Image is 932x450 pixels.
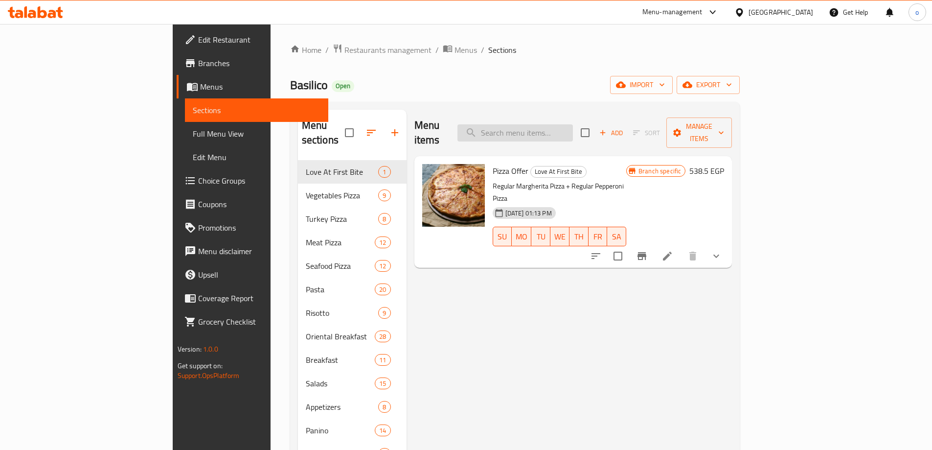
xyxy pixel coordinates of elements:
[198,175,320,187] span: Choice Groups
[684,79,732,91] span: export
[177,216,328,239] a: Promotions
[595,125,627,141] span: Add item
[379,191,390,200] span: 9
[185,98,328,122] a: Sections
[177,239,328,263] a: Menu disclaimer
[306,425,375,436] div: Panino
[677,76,740,94] button: export
[177,169,328,192] a: Choice Groups
[198,198,320,210] span: Coupons
[306,260,375,272] span: Seafood Pizza
[379,403,390,412] span: 8
[332,80,354,92] div: Open
[554,230,566,244] span: WE
[642,6,703,18] div: Menu-management
[177,192,328,216] a: Coupons
[378,307,390,319] div: items
[375,355,390,365] span: 11
[630,244,654,268] button: Branch-specific-item
[198,316,320,328] span: Grocery Checklist
[383,121,407,144] button: Add section
[306,213,379,225] div: Turkey Pizza
[378,166,390,178] div: items
[516,230,527,244] span: MO
[493,227,512,246] button: SU
[512,227,531,246] button: MO
[198,292,320,304] span: Coverage Report
[193,151,320,163] span: Edit Menu
[666,118,732,148] button: Manage items
[177,263,328,286] a: Upsell
[298,278,407,301] div: Pasta20
[198,34,320,46] span: Edit Restaurant
[306,307,379,319] span: Risotto
[332,82,354,90] span: Open
[375,425,390,436] div: items
[177,310,328,333] a: Grocery Checklist
[457,124,573,142] input: search
[306,331,375,342] span: Oriental Breakfast
[344,44,432,56] span: Restaurants management
[915,7,919,18] span: o
[298,348,407,372] div: Breakfast11
[198,222,320,234] span: Promotions
[592,230,604,244] span: FR
[306,284,375,295] div: Pasta
[339,122,360,143] span: Select all sections
[674,120,724,145] span: Manage items
[689,164,724,178] h6: 538.5 EGP
[607,227,626,246] button: SA
[595,125,627,141] button: Add
[177,51,328,75] a: Branches
[298,372,407,395] div: Salads15
[635,166,685,176] span: Branch specific
[203,343,218,355] span: 1.0.0
[749,7,813,18] div: [GEOGRAPHIC_DATA]
[298,301,407,325] div: Risotto9
[306,189,379,201] span: Vegetables Pizza
[306,354,375,366] span: Breakfast
[710,250,722,262] svg: Show Choices
[375,379,390,388] span: 15
[493,180,627,205] p: Regular Margherita Pizza + Regular Pepperoni Pizza
[531,166,586,177] span: Love At First Bite
[493,164,528,178] span: Pizza Offer
[298,325,407,348] div: Oriental Breakfast28
[185,145,328,169] a: Edit Menu
[298,254,407,278] div: Seafood Pizza12
[177,286,328,310] a: Coverage Report
[443,44,477,56] a: Menus
[306,237,375,248] span: Meat Pizza
[375,284,390,295] div: items
[378,189,390,201] div: items
[611,230,622,244] span: SA
[375,261,390,271] span: 12
[290,44,740,56] nav: breadcrumb
[198,245,320,257] span: Menu disclaimer
[193,128,320,140] span: Full Menu View
[298,207,407,231] div: Turkey Pizza8
[435,44,439,56] li: /
[379,167,390,177] span: 1
[375,237,390,248] div: items
[497,230,508,244] span: SU
[375,238,390,247] span: 12
[298,160,407,184] div: Love At First Bite1
[198,57,320,69] span: Branches
[705,244,728,268] button: show more
[306,401,379,413] span: Appetizers
[584,244,608,268] button: sort-choices
[488,44,516,56] span: Sections
[375,378,390,389] div: items
[531,227,550,246] button: TU
[608,246,628,266] span: Select to update
[550,227,569,246] button: WE
[193,104,320,116] span: Sections
[530,166,587,178] div: Love At First Bite
[501,209,556,218] span: [DATE] 01:13 PM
